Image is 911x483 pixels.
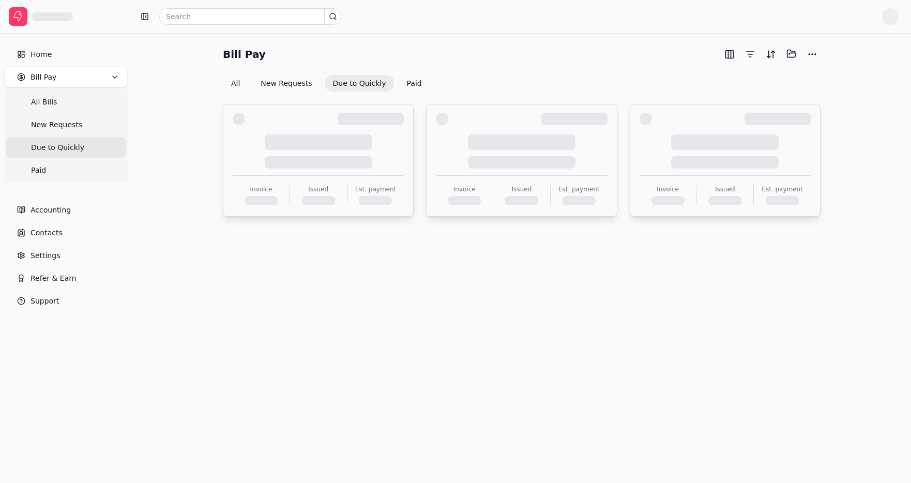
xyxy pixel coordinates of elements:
button: Support [4,291,128,311]
button: New Requests [252,75,320,92]
button: Refer & Earn [4,268,128,289]
div: Invoice [657,185,679,194]
span: Bill Pay [31,72,56,83]
button: Due to Quickly [325,75,394,92]
button: Sort [763,46,779,63]
span: Refer & Earn [31,273,77,284]
span: Contacts [31,228,63,238]
button: All [223,75,248,92]
span: Home [31,49,52,60]
h2: Bill Pay [223,46,266,63]
div: Est. payment [762,185,803,194]
span: Settings [31,250,60,261]
span: All Bills [31,97,57,108]
div: Issued [308,185,328,194]
button: Paid [399,75,430,92]
div: Est. payment [355,185,397,194]
input: Search [159,8,341,25]
div: Invoice [453,185,476,194]
span: Accounting [31,205,71,216]
a: Contacts [4,222,128,243]
span: Paid [31,165,46,176]
div: Invoice filter options [223,75,430,92]
span: New Requests [31,119,82,130]
a: All Bills [6,92,126,112]
span: Due to Quickly [31,142,84,153]
div: Issued [715,185,735,194]
a: New Requests [6,114,126,135]
div: Issued [512,185,532,194]
span: Support [31,296,59,307]
a: Paid [6,160,126,180]
a: Accounting [4,200,128,220]
a: Settings [4,245,128,266]
a: Home [4,44,128,65]
button: Bill Pay [4,67,128,87]
a: Due to Quickly [6,137,126,158]
div: Est. payment [558,185,600,194]
div: Invoice [250,185,272,194]
button: More [804,46,821,63]
button: Batch (0) [783,46,800,62]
